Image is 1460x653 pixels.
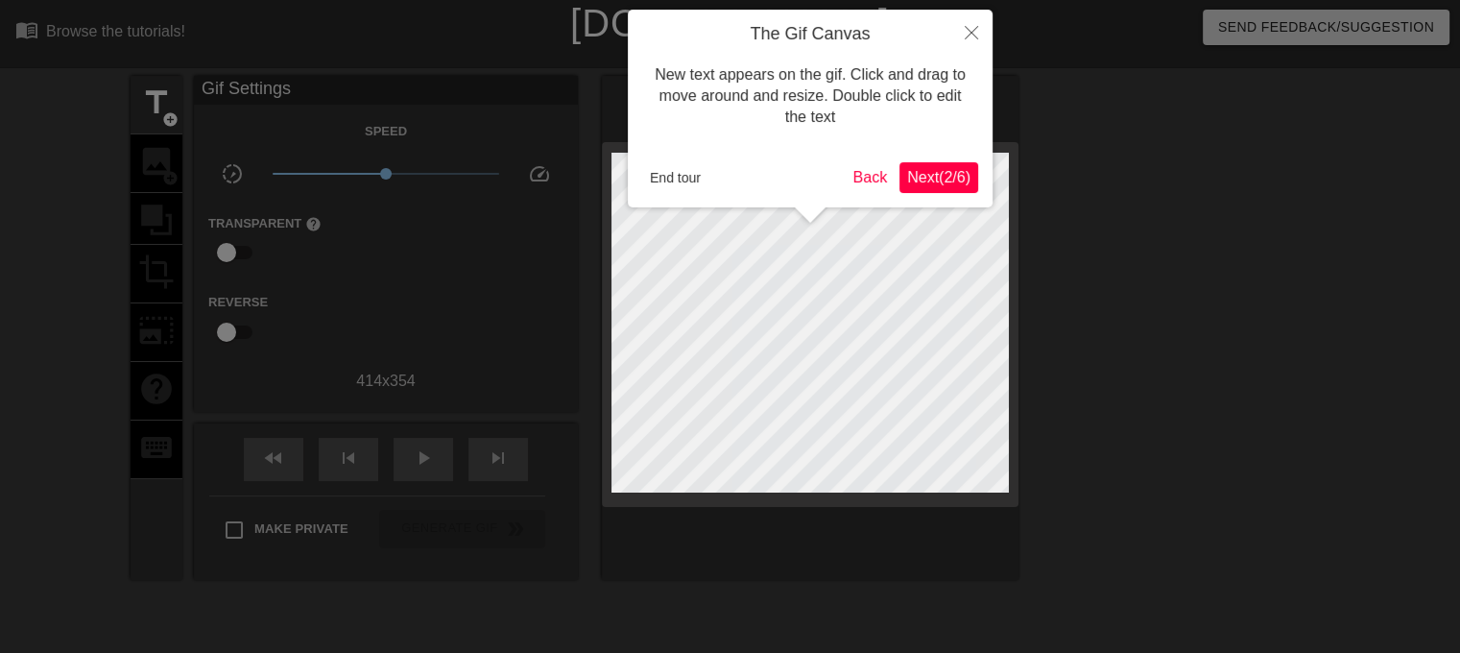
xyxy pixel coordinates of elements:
span: Next ( 2 / 6 ) [907,169,970,185]
button: Next [899,162,978,193]
button: Back [846,162,896,193]
button: Close [950,10,993,54]
button: End tour [642,163,708,192]
h4: The Gif Canvas [642,24,978,45]
div: New text appears on the gif. Click and drag to move around and resize. Double click to edit the text [642,45,978,148]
